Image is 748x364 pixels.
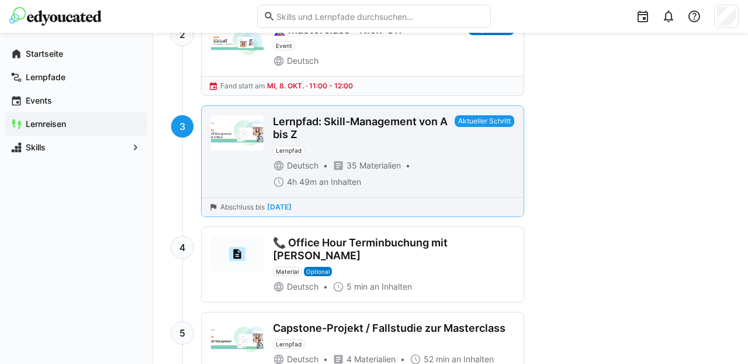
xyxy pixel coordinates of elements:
span: Aktueller Schritt [455,115,514,127]
div: 📞 Office Hour Terminbuchung mit [PERSON_NAME] [273,236,514,262]
span: Material [276,268,299,275]
span: Deutsch [287,55,318,67]
img: Capstone-Projekt / Fallstudie zur Masterclass [211,322,264,357]
span: 35 Materialien [347,160,401,171]
div: Lernpfad: Skill-Management von A bis Z [273,115,450,141]
span: Fand statt am [220,81,265,91]
div: 4 [171,236,194,259]
div: 3 [171,115,194,138]
div: 5 [171,321,194,345]
span: Optional [306,268,330,275]
span: Mi, 8. Okt. · 11:00 - 12:00 [267,81,353,90]
span: Lernpfad [276,341,302,348]
div: 2 [171,23,194,46]
input: Skills und Lernpfade durchsuchen… [275,11,484,22]
div: Capstone-Projekt / Fallstudie zur Masterclass [273,322,505,335]
span: Lernpfad [276,147,302,154]
span: Event [276,42,292,49]
span: 5 min an Inhalten [347,281,412,293]
span: Deutsch [287,160,318,171]
img: Lernpfad: Skill-Management von A bis Z [211,115,264,150]
img: 👩‍🏫 Masterclass - Kick-Off [211,23,264,59]
span: Deutsch [287,281,318,293]
span: [DATE] [267,203,292,211]
span: 4h 49m an Inhalten [287,176,361,188]
span: Abschluss bis [220,202,265,212]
